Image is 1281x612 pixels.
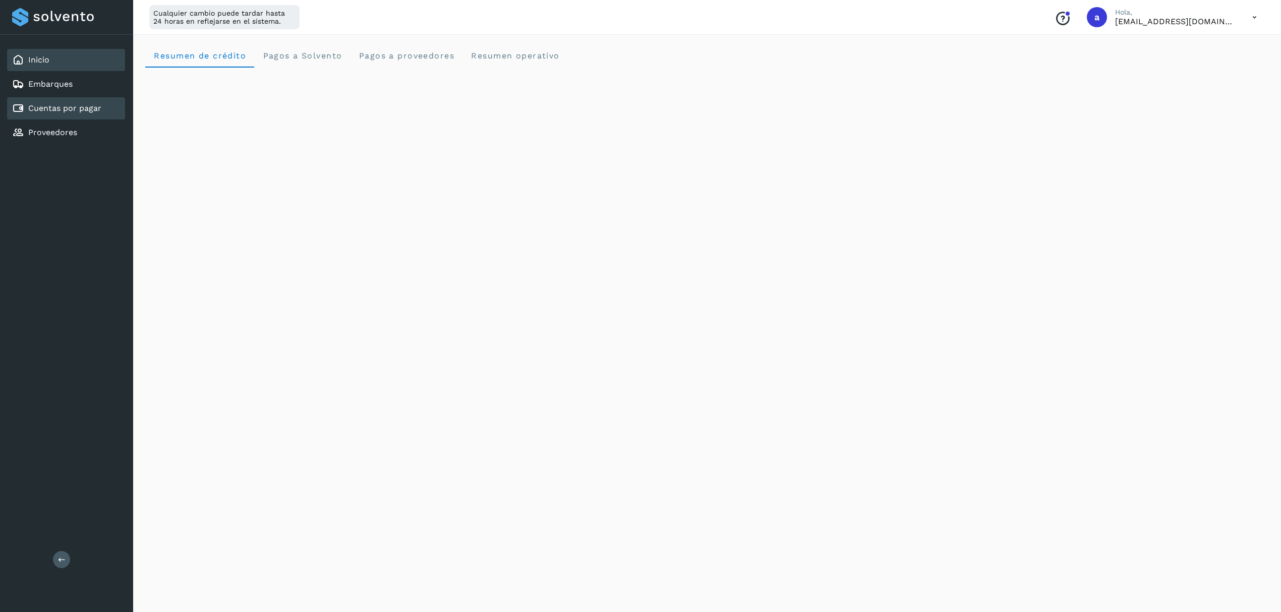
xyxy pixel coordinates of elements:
[1115,17,1236,26] p: acruz@pakmailcentrooperativo.com
[262,51,342,60] span: Pagos a Solvento
[7,49,125,71] div: Inicio
[7,121,125,144] div: Proveedores
[471,51,560,60] span: Resumen operativo
[149,5,300,29] div: Cualquier cambio puede tardar hasta 24 horas en reflejarse en el sistema.
[7,73,125,95] div: Embarques
[1115,8,1236,17] p: Hola,
[28,103,101,113] a: Cuentas por pagar
[358,51,454,60] span: Pagos a proveedores
[28,79,73,89] a: Embarques
[153,51,246,60] span: Resumen de crédito
[7,97,125,119] div: Cuentas por pagar
[28,128,77,137] a: Proveedores
[28,55,49,65] a: Inicio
